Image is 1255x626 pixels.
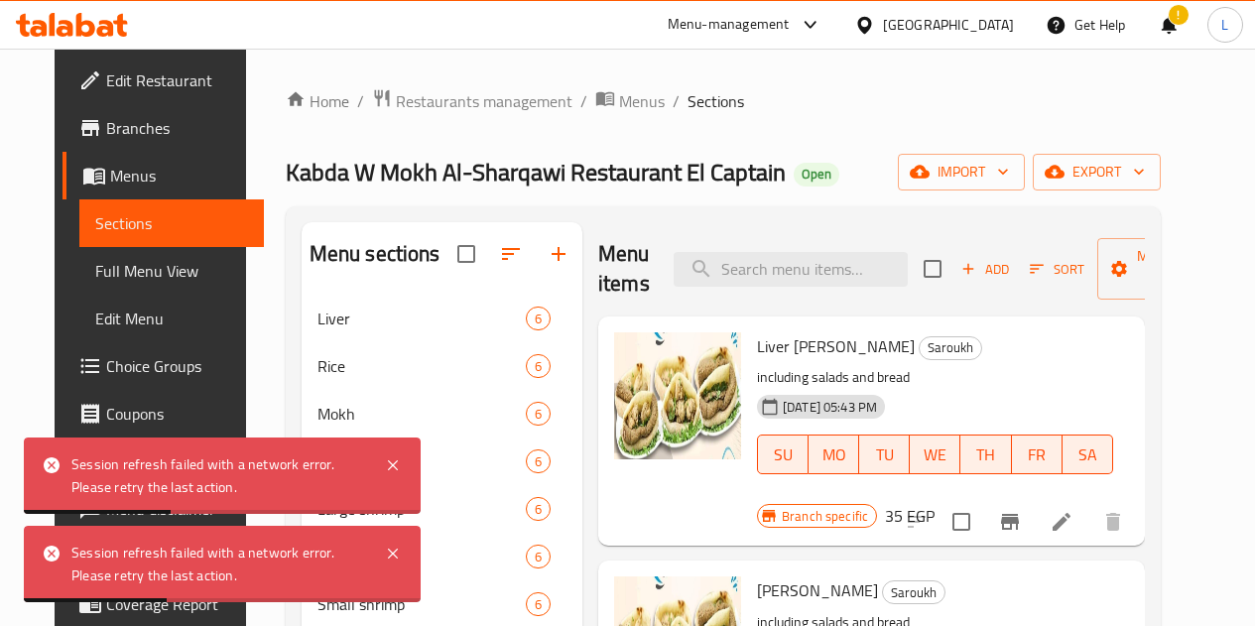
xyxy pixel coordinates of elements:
span: TU [867,440,902,469]
button: Sort [1025,254,1089,285]
div: items [526,592,551,616]
span: Liver [PERSON_NAME] [757,331,915,361]
button: Branch-specific-item [986,498,1034,546]
span: Large shrimp [317,497,526,521]
span: 6 [527,500,550,519]
a: Branches [63,104,264,152]
span: 6 [527,452,550,471]
a: Choice Groups [63,342,264,390]
button: WE [910,435,960,474]
span: Medium shrimp [317,545,526,568]
input: search [674,252,908,287]
button: Manage items [1097,238,1230,300]
button: Add section [535,230,582,278]
span: 6 [527,405,550,424]
span: Menus [619,89,665,113]
span: 6 [527,595,550,614]
span: Restaurants management [396,89,572,113]
div: items [526,449,551,473]
h2: Menu sections [310,239,440,269]
button: delete [1089,498,1137,546]
span: Sections [688,89,744,113]
span: Mixed [317,449,526,473]
span: Saroukh [920,336,981,359]
button: SA [1063,435,1113,474]
a: Menus [63,152,264,199]
span: L [1221,14,1228,36]
span: Full Menu View [95,259,248,283]
a: Menus [595,88,665,114]
span: Saroukh [883,581,944,604]
span: Mokh [317,402,526,426]
span: Sections [95,211,248,235]
div: Liver [317,307,526,330]
a: Coupons [63,390,264,438]
button: TU [859,435,910,474]
span: Small shrimp [317,592,526,616]
div: Menu-management [668,13,790,37]
div: Saroukh [919,336,982,360]
span: import [914,160,1009,185]
span: Kabda W Mokh Al-Sharqawi Restaurant El Captain [286,150,786,194]
span: TH [968,440,1003,469]
a: Full Menu View [79,247,264,295]
span: 6 [527,548,550,566]
button: MO [809,435,859,474]
span: Branch specific [774,507,876,526]
h6: 35 EGP [885,502,935,530]
div: [GEOGRAPHIC_DATA] [883,14,1014,36]
span: Menus [110,164,248,188]
span: FR [1020,440,1055,469]
div: Session refresh failed with a network error. Please retry the last action. [71,453,365,498]
button: TH [960,435,1011,474]
span: SA [1070,440,1105,469]
span: Select section [912,248,953,290]
span: Add [958,258,1012,281]
div: Saroukh [882,580,945,604]
span: Choice Groups [106,354,248,378]
span: 6 [527,310,550,328]
span: 6 [527,357,550,376]
button: FR [1012,435,1063,474]
div: Open [794,163,839,187]
div: Medium shrimp6 [302,533,582,580]
li: / [580,89,587,113]
p: including salads and bread [757,365,1113,390]
span: [DATE] 05:43 PM [775,398,885,417]
a: Edit Menu [79,295,264,342]
span: Sort [1030,258,1084,281]
a: Sections [79,199,264,247]
button: export [1033,154,1161,190]
span: Menu disclaimer [106,497,248,521]
span: SU [766,440,801,469]
span: Sort items [1017,254,1097,285]
div: Session refresh failed with a network error. Please retry the last action. [71,542,365,586]
div: items [526,354,551,378]
span: Open [794,166,839,183]
a: Edit menu item [1050,510,1073,534]
div: Mokh6 [302,390,582,438]
div: items [526,402,551,426]
span: MO [816,440,851,469]
div: Liver6 [302,295,582,342]
img: Liver Saroukh [614,332,741,459]
span: Select to update [941,501,982,543]
nav: breadcrumb [286,88,1161,114]
span: export [1049,160,1145,185]
h2: Menu items [598,239,650,299]
span: Rice [317,354,526,378]
div: Rice6 [302,342,582,390]
span: Add item [953,254,1017,285]
li: / [673,89,680,113]
div: items [526,545,551,568]
span: Coupons [106,402,248,426]
span: WE [918,440,952,469]
span: Branches [106,116,248,140]
li: / [357,89,364,113]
